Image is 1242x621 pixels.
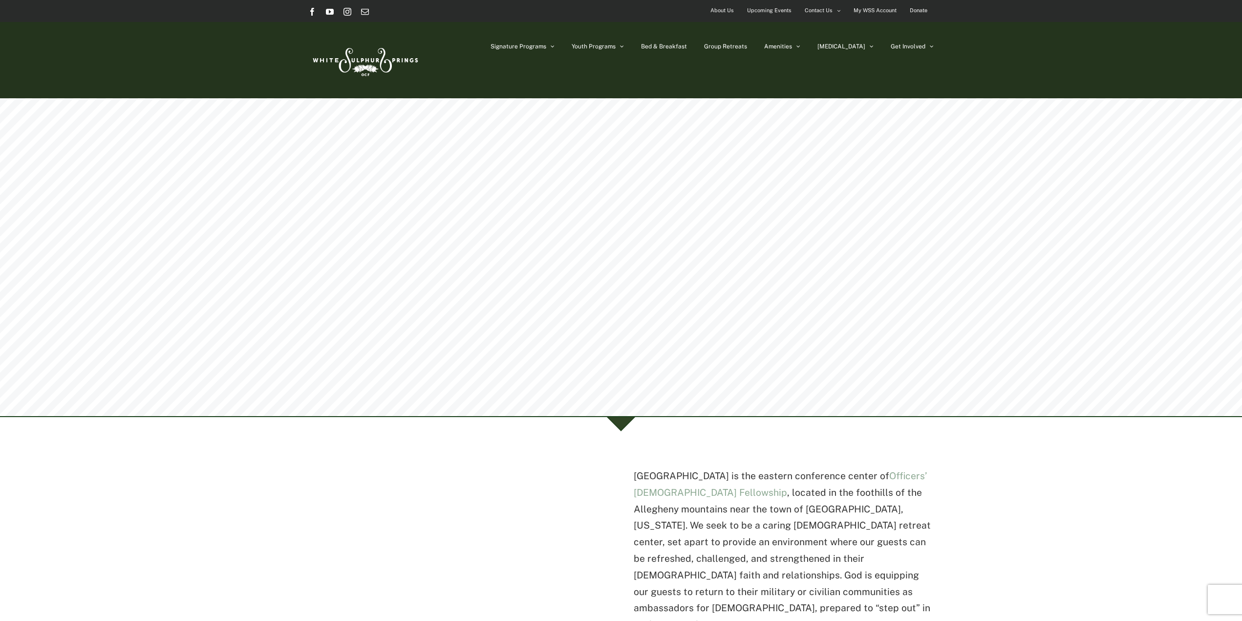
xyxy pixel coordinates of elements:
a: Get Involved [891,22,934,71]
a: Signature Programs [491,22,555,71]
span: Signature Programs [491,44,546,49]
span: Get Involved [891,44,925,49]
a: YouTube [326,8,334,16]
a: Bed & Breakfast [641,22,687,71]
img: White Sulphur Springs Logo [308,37,421,83]
nav: Main Menu [491,22,934,71]
a: Group Retreats [704,22,747,71]
a: Email [361,8,369,16]
a: Officers’ [DEMOGRAPHIC_DATA] Fellowship [634,470,927,498]
span: Contact Us [805,3,833,18]
a: Instagram [343,8,351,16]
a: Facebook [308,8,316,16]
a: Youth Programs [572,22,624,71]
span: Bed & Breakfast [641,44,687,49]
a: Amenities [764,22,800,71]
span: [MEDICAL_DATA] [817,44,865,49]
span: Group Retreats [704,44,747,49]
a: [MEDICAL_DATA] [817,22,874,71]
span: Youth Programs [572,44,616,49]
span: Upcoming Events [747,3,792,18]
span: My WSS Account [854,3,897,18]
span: About Us [710,3,734,18]
span: Amenities [764,44,792,49]
span: Donate [910,3,927,18]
